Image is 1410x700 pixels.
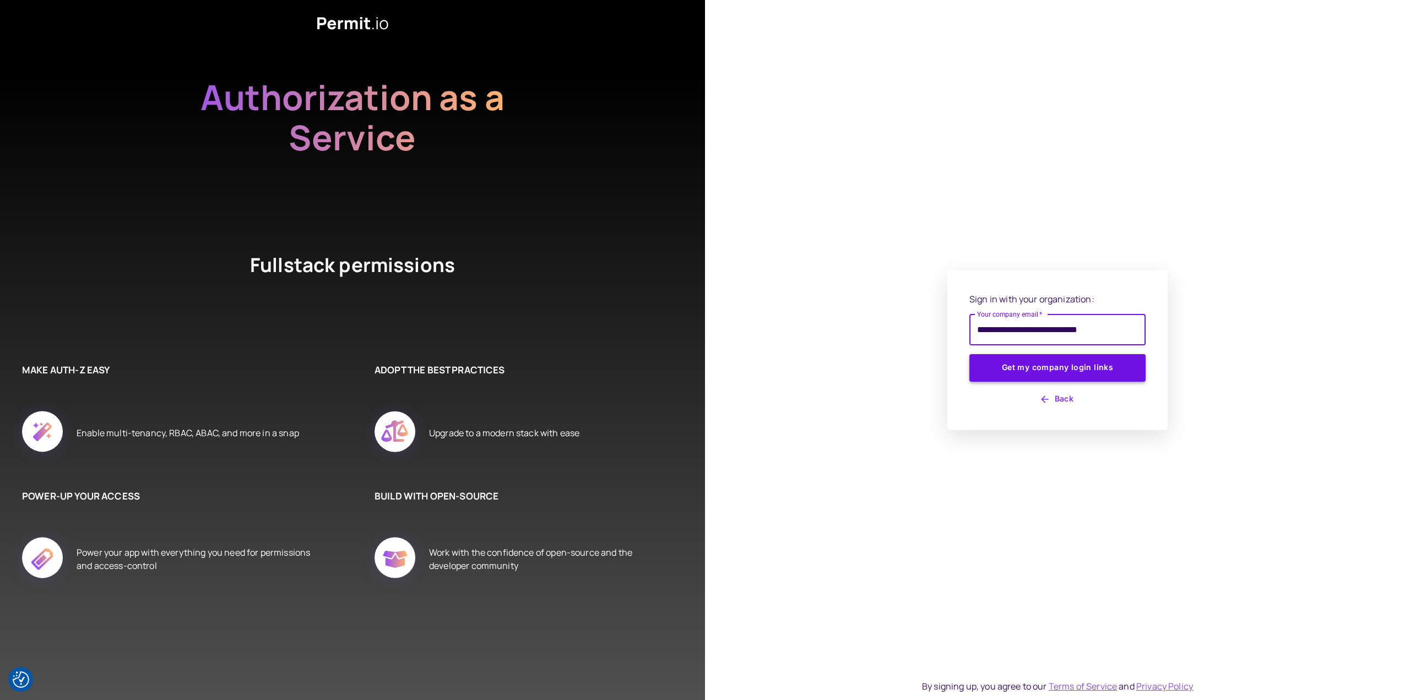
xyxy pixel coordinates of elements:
[969,390,1146,408] button: Back
[922,680,1193,693] div: By signing up, you agree to our and
[1125,323,1138,337] keeper-lock: Open Keeper Popup
[977,310,1043,319] label: Your company email
[13,671,29,688] button: Consent Preferences
[165,77,540,198] h2: Authorization as a Service
[969,292,1146,306] p: Sign in with your organization:
[22,363,319,377] h6: MAKE AUTH-Z EASY
[375,363,672,377] h6: ADOPT THE BEST PRACTICES
[1049,680,1117,692] a: Terms of Service
[13,671,29,688] img: Revisit consent button
[77,399,299,467] div: Enable multi-tenancy, RBAC, ABAC, and more in a snap
[375,489,672,503] h6: BUILD WITH OPEN-SOURCE
[77,525,319,593] div: Power your app with everything you need for permissions and access-control
[1136,680,1193,692] a: Privacy Policy
[209,252,496,319] h4: Fullstack permissions
[429,399,579,467] div: Upgrade to a modern stack with ease
[429,525,672,593] div: Work with the confidence of open-source and the developer community
[969,354,1146,382] button: Get my company login links
[22,489,319,503] h6: POWER-UP YOUR ACCESS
